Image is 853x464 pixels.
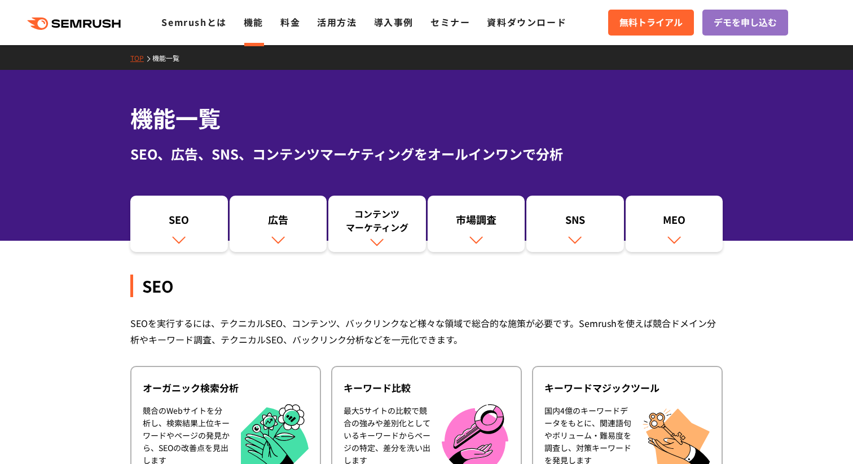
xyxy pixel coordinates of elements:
a: 市場調査 [428,196,525,252]
div: 市場調査 [433,213,520,232]
a: 機能 [244,15,263,29]
div: オーガニック検索分析 [143,381,309,395]
a: MEO [626,196,723,252]
span: デモを申し込む [714,15,777,30]
div: キーワードマジックツール [544,381,710,395]
a: コンテンツマーケティング [328,196,426,252]
div: SEO [136,213,222,232]
a: 資料ダウンロード [487,15,566,29]
div: コンテンツ マーケティング [334,207,420,234]
a: 活用方法 [317,15,357,29]
a: 料金 [280,15,300,29]
a: 無料トライアル [608,10,694,36]
a: 機能一覧 [152,53,188,63]
div: 広告 [235,213,322,232]
div: SEO [130,275,723,297]
div: キーワード比較 [344,381,509,395]
a: SNS [526,196,624,252]
span: 無料トライアル [619,15,683,30]
div: SNS [532,213,618,232]
a: Semrushとは [161,15,226,29]
div: SEOを実行するには、テクニカルSEO、コンテンツ、バックリンクなど様々な領域で総合的な施策が必要です。Semrushを使えば競合ドメイン分析やキーワード調査、テクニカルSEO、バックリンク分析... [130,315,723,348]
a: SEO [130,196,228,252]
a: 広告 [230,196,327,252]
div: MEO [631,213,718,232]
a: TOP [130,53,152,63]
a: デモを申し込む [702,10,788,36]
h1: 機能一覧 [130,101,723,135]
a: 導入事例 [374,15,414,29]
div: SEO、広告、SNS、コンテンツマーケティングをオールインワンで分析 [130,144,723,164]
a: セミナー [430,15,470,29]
